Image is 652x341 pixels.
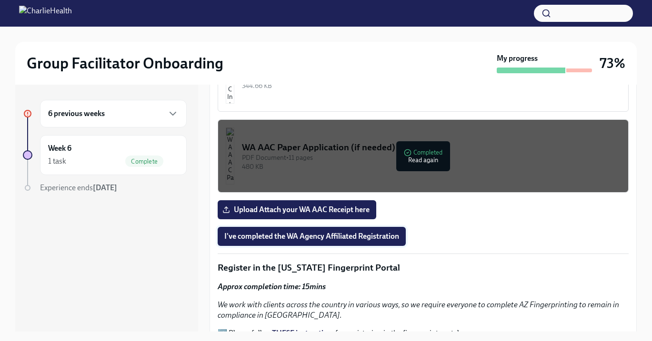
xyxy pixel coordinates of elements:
span: Experience ends [40,183,117,192]
a: THESE instructions [272,329,335,338]
h6: Week 6 [48,143,71,154]
img: CharlieHealth [19,6,72,21]
div: 480 KB [242,162,621,171]
h2: Group Facilitator Onboarding [27,54,223,73]
div: 1 task [48,156,66,166]
button: WA AAC Paper Application (if needed)PDF Document•11 pages480 KBCompletedRead again [218,119,629,193]
span: I've completed the WA Agency Affiliated Registration [224,232,399,241]
em: We work with clients across the country in various ways, so we require everyone to complete AZ Fi... [218,300,619,320]
div: PDF Document • 11 pages [242,153,621,162]
button: I've completed the WA Agency Affiliated Registration [218,227,406,246]
img: WA AAC Paper Application (if needed) [226,127,234,185]
div: WA AAC Paper Application (if needed) [242,141,621,154]
p: ➡️ Please follow for registering in the fingerprint portal [218,328,629,339]
label: Upload Attach your WA AAC Receipt here [218,200,376,219]
div: 6 previous weeks [40,100,187,127]
h6: 6 previous weeks [48,108,105,119]
strong: Approx completion time: 15mins [218,282,326,291]
span: Complete [125,158,163,165]
p: Register in the [US_STATE] Fingerprint Portal [218,262,629,274]
strong: My progress [497,53,538,64]
h3: 73% [600,55,625,72]
strong: [DATE] [93,183,117,192]
a: Week 61 taskComplete [23,135,187,175]
span: Upload Attach your WA AAC Receipt here [224,205,370,214]
div: 344.66 KB [242,81,621,90]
